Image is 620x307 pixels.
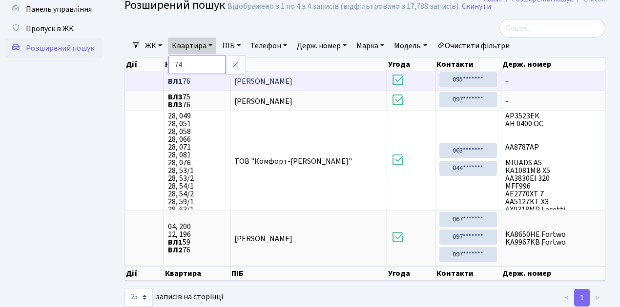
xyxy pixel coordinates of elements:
[433,38,514,54] a: Очистити фільтри
[168,245,183,255] b: ВЛ2
[352,38,388,54] a: Марка
[168,93,226,109] span: 75 76
[26,23,74,34] span: Пропуск в ЖК
[5,38,103,58] a: Розширений пошук
[234,233,292,244] span: [PERSON_NAME]
[168,112,226,210] span: 28, 049 28, 051 28, 058 28, 066 28, 071 28, 081 28, 076 28, 53/1 28, 53/2 28, 54/1 28, 54/2 28, 5...
[462,2,491,11] a: Скинути
[168,99,183,110] b: ВЛ3
[501,266,605,281] th: Держ. номер
[125,266,164,281] th: Дії
[5,19,103,38] a: Пропуск в ЖК
[168,38,216,54] a: Квартира
[164,266,230,281] th: Квартира
[574,289,590,307] a: 1
[230,266,387,281] th: ПІБ
[505,230,601,246] span: KA8650HE Fortwo KA9967KB Fortwo
[125,58,164,71] th: Дії
[505,97,601,105] span: -
[234,96,292,107] span: [PERSON_NAME]
[164,58,230,71] th: Квартира
[124,288,223,307] label: записів на сторінці
[501,58,605,71] th: Держ. номер
[168,237,183,248] b: ВЛ1
[387,58,435,71] th: Угода
[505,112,601,210] span: AP3523EK АН 0400 ОС АА8787АР MIUADS A5 КА1081МВ X5 АА3830ЕІ 320 MFF996 AE2770XT 7 AA5127KT X3 AX9...
[293,38,351,54] a: Держ. номер
[435,58,501,71] th: Контакти
[124,288,153,307] select: записів на сторінці
[168,92,183,102] b: ВЛ3
[168,76,183,87] b: ВЛ1
[234,76,292,87] span: [PERSON_NAME]
[227,2,460,11] div: Відображено з 1 по 4 з 4 записів (відфільтровано з 17,788 записів).
[26,43,94,54] span: Розширений пошук
[390,38,431,54] a: Модель
[26,4,92,15] span: Панель управління
[218,38,245,54] a: ПІБ
[247,38,291,54] a: Телефон
[168,223,226,254] span: 04, 200 12, 196 59 76
[435,266,501,281] th: Контакти
[168,77,226,85] span: 76
[499,19,605,38] input: Пошук...
[234,156,352,167] span: ТОВ "Комфорт-[PERSON_NAME]"
[141,38,166,54] a: ЖК
[387,266,435,281] th: Угода
[230,58,387,71] th: ПІБ
[505,77,601,85] span: -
